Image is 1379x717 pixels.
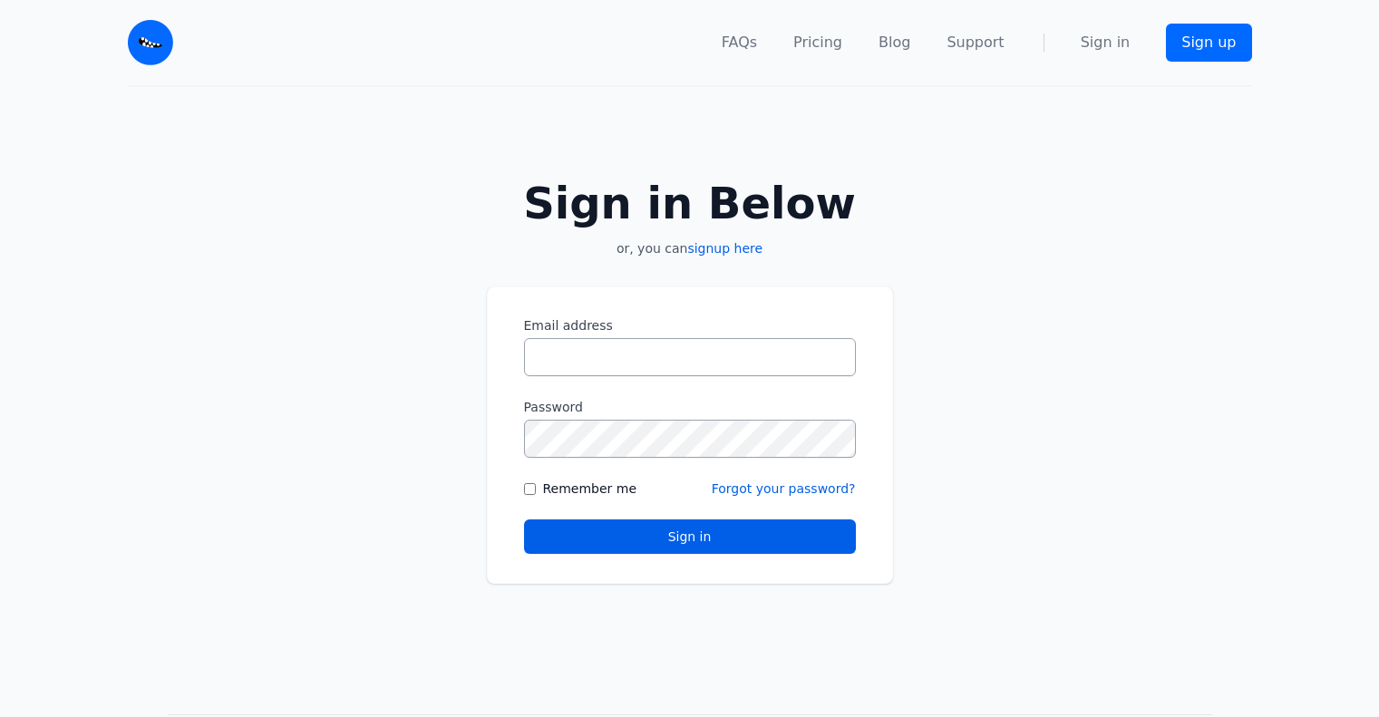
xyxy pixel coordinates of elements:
[543,480,637,498] label: Remember me
[879,32,910,53] a: Blog
[524,316,856,334] label: Email address
[128,20,173,65] img: Email Monster
[1166,24,1251,62] a: Sign up
[687,241,762,256] a: signup here
[947,32,1004,53] a: Support
[793,32,842,53] a: Pricing
[487,239,893,257] p: or, you can
[524,519,856,554] button: Sign in
[712,481,856,496] a: Forgot your password?
[1081,32,1131,53] a: Sign in
[722,32,757,53] a: FAQs
[487,181,893,225] h2: Sign in Below
[524,398,856,416] label: Password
